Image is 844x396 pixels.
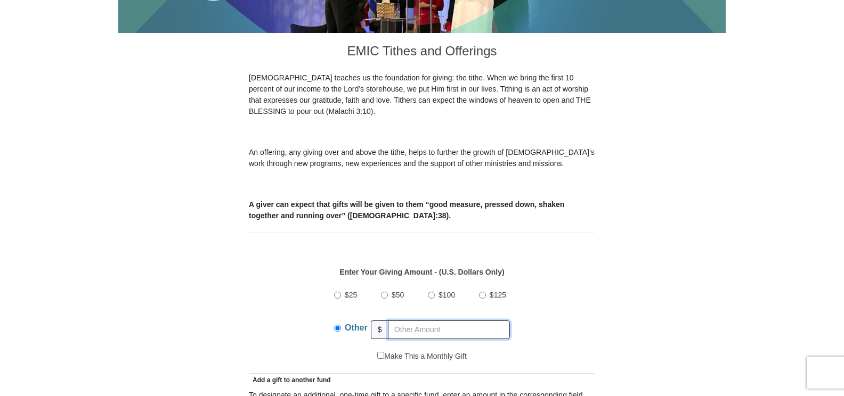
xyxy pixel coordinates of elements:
span: $100 [439,291,455,299]
label: Make This a Monthly Gift [377,351,467,362]
p: An offering, any giving over and above the tithe, helps to further the growth of [DEMOGRAPHIC_DAT... [249,147,595,169]
span: Add a gift to another fund [249,376,331,384]
span: $50 [392,291,404,299]
h3: EMIC Tithes and Offerings [249,33,595,72]
span: $25 [345,291,357,299]
strong: Enter Your Giving Amount - (U.S. Dollars Only) [339,268,504,276]
span: Other [345,323,368,332]
input: Make This a Monthly Gift [377,352,384,359]
b: A giver can expect that gifts will be given to them “good measure, pressed down, shaken together ... [249,200,564,220]
span: $ [371,320,389,339]
p: [DEMOGRAPHIC_DATA] teaches us the foundation for giving: the tithe. When we bring the first 10 pe... [249,72,595,117]
span: $125 [490,291,506,299]
input: Other Amount [388,320,510,339]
